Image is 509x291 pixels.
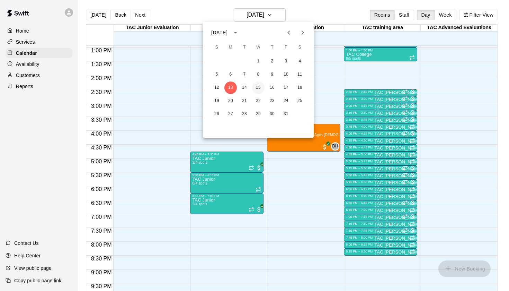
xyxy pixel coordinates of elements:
[224,108,237,120] button: 27
[224,95,237,107] button: 20
[224,41,237,54] span: Monday
[230,27,241,38] button: calendar view is open, switch to year view
[280,82,292,94] button: 17
[266,82,278,94] button: 16
[224,68,237,81] button: 6
[211,95,223,107] button: 19
[266,95,278,107] button: 23
[252,41,265,54] span: Wednesday
[252,108,265,120] button: 29
[211,82,223,94] button: 12
[224,82,237,94] button: 13
[211,68,223,81] button: 5
[294,95,306,107] button: 25
[252,95,265,107] button: 22
[211,29,227,36] div: [DATE]
[280,108,292,120] button: 31
[238,68,251,81] button: 7
[211,108,223,120] button: 26
[266,108,278,120] button: 30
[294,41,306,54] span: Saturday
[280,41,292,54] span: Friday
[238,95,251,107] button: 21
[282,26,296,40] button: Previous month
[211,41,223,54] span: Sunday
[266,68,278,81] button: 9
[238,108,251,120] button: 28
[280,68,292,81] button: 10
[266,55,278,68] button: 2
[238,82,251,94] button: 14
[238,41,251,54] span: Tuesday
[280,95,292,107] button: 24
[294,55,306,68] button: 4
[266,41,278,54] span: Thursday
[296,26,310,40] button: Next month
[252,55,265,68] button: 1
[294,82,306,94] button: 18
[280,55,292,68] button: 3
[252,68,265,81] button: 8
[294,68,306,81] button: 11
[252,82,265,94] button: 15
